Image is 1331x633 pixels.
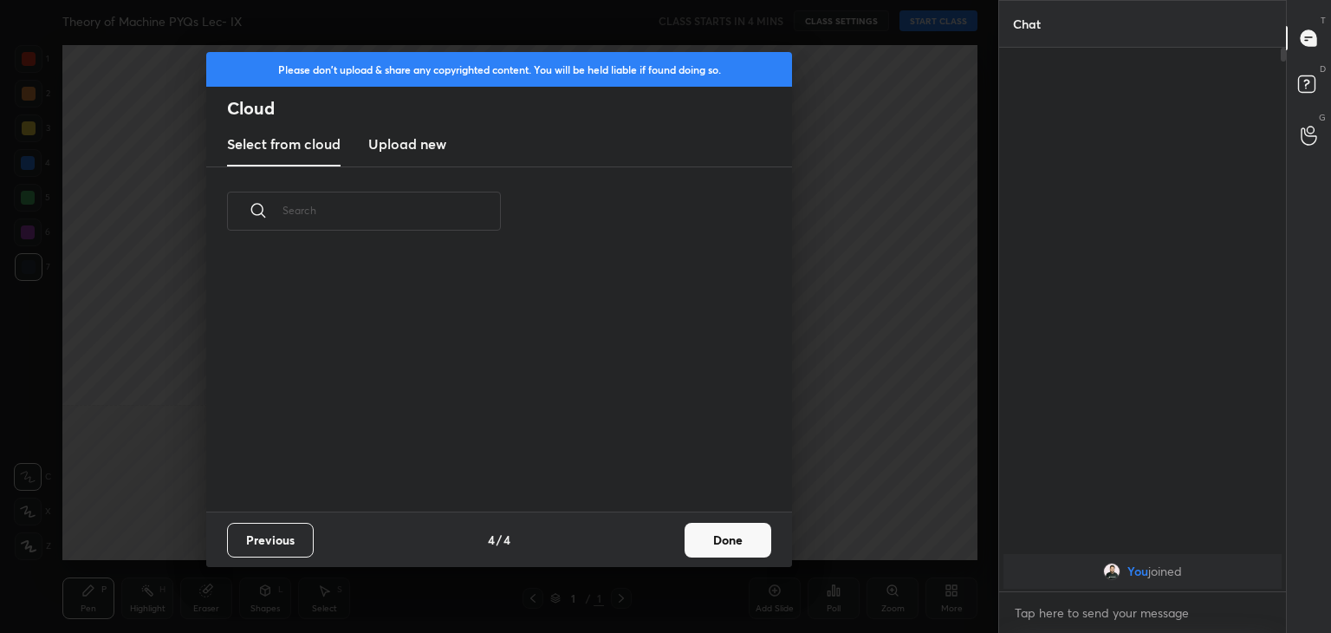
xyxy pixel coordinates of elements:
h4: 4 [503,531,510,549]
img: a90b112ffddb41d1843043b4965b2635.jpg [1103,563,1120,580]
span: joined [1148,564,1182,578]
p: Chat [999,1,1055,47]
p: G [1319,111,1326,124]
div: Please don't upload & share any copyrighted content. You will be held liable if found doing so. [206,52,792,87]
span: You [1127,564,1148,578]
button: Previous [227,523,314,558]
h2: Cloud [227,97,792,120]
div: grid [999,551,1286,592]
p: D [1320,62,1326,75]
h3: Select from cloud [227,134,341,154]
p: T [1321,14,1326,27]
input: Search [282,173,501,247]
h4: 4 [488,531,495,549]
h4: / [497,531,502,549]
button: Done [685,523,771,558]
h3: Upload new [368,134,446,154]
